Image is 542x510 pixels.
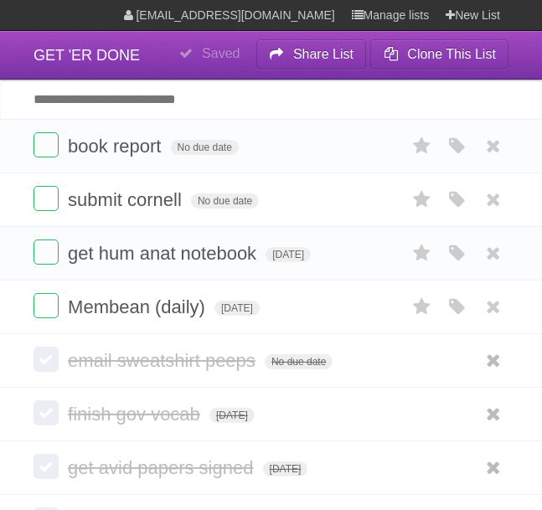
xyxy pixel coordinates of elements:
label: Star task [406,293,438,321]
label: Done [34,400,59,425]
label: Done [34,347,59,372]
span: [DATE] [214,301,260,316]
span: [DATE] [209,408,255,423]
span: No due date [191,193,259,209]
span: book report [68,136,165,157]
label: Star task [406,240,438,267]
span: GET 'ER DONE [34,47,140,64]
span: get avid papers signed [68,457,257,478]
b: Saved [202,46,240,60]
label: Star task [406,186,438,214]
span: get hum anat notebook [68,243,261,264]
label: Star task [406,132,438,160]
span: [DATE] [266,247,311,262]
button: Clone This List [370,39,508,70]
span: Membean (daily) [68,296,209,317]
button: Share List [256,39,367,70]
span: submit cornell [68,189,186,210]
b: Clone This List [407,47,496,61]
span: finish gov vocab [68,404,204,425]
label: Done [34,132,59,157]
label: Done [34,454,59,479]
label: Done [34,240,59,265]
b: Share List [293,47,354,61]
span: [DATE] [263,461,308,477]
label: Done [34,186,59,211]
label: Done [34,293,59,318]
span: No due date [171,140,239,155]
span: No due date [265,354,333,369]
span: email sweatshirt peeps [68,350,260,371]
